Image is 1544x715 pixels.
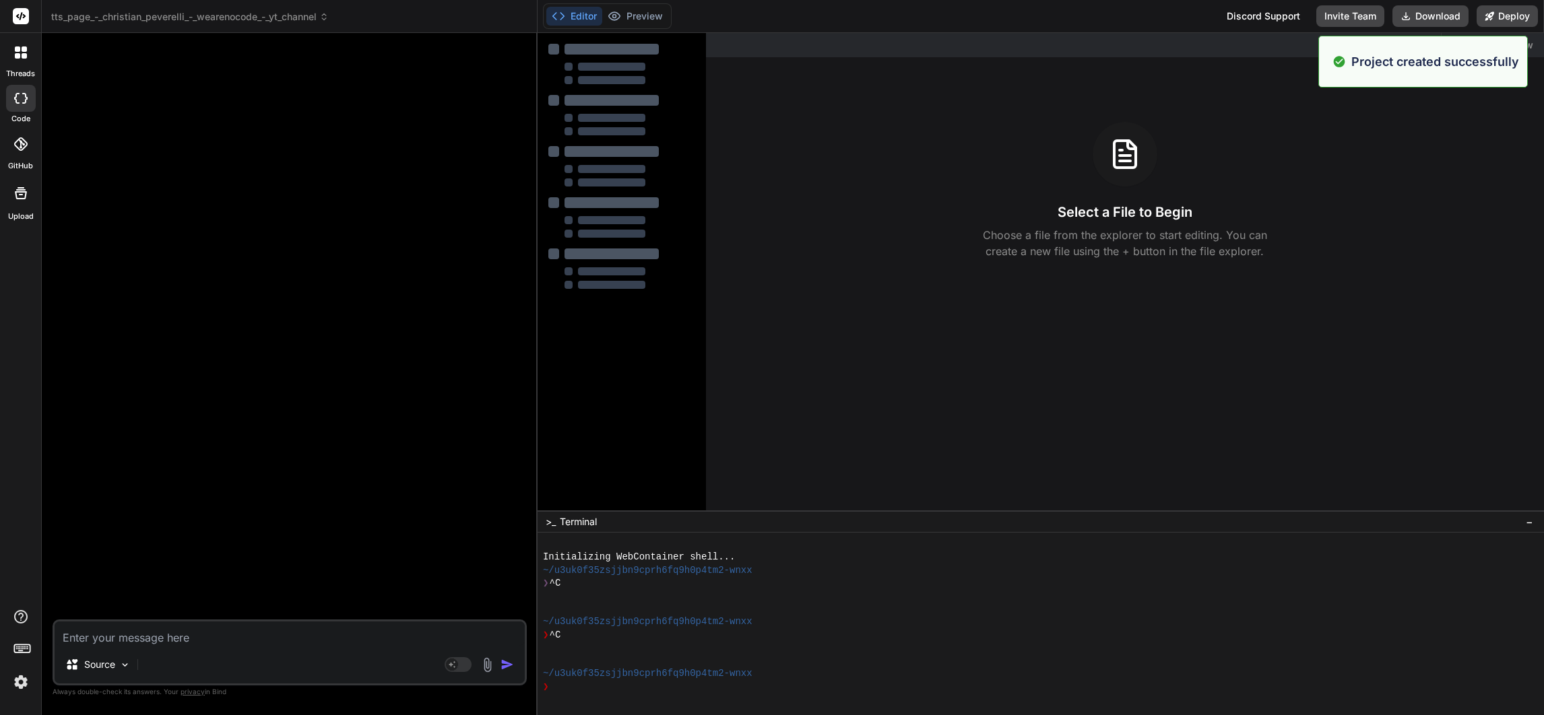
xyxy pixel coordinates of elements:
[119,659,131,671] img: Pick Models
[543,564,752,577] span: ~/u3uk0f35zsjjbn9cprh6fq9h0p4tm2-wnxx
[543,667,752,680] span: ~/u3uk0f35zsjjbn9cprh6fq9h0p4tm2-wnxx
[543,681,550,693] span: ❯
[1332,53,1346,71] img: alert
[974,227,1276,259] p: Choose a file from the explorer to start editing. You can create a new file using the + button in...
[8,211,34,222] label: Upload
[501,658,514,671] img: icon
[53,685,527,698] p: Always double-check its answers. Your in Bind
[546,515,556,529] span: >_
[543,615,752,628] span: ~/u3uk0f35zsjjbn9cprh6fq9h0p4tm2-wnxx
[6,68,35,79] label: threads
[480,657,495,673] img: attachment
[550,577,561,590] span: ^C
[1058,203,1192,222] h3: Select a File to Begin
[1526,515,1533,529] span: −
[1392,5,1469,27] button: Download
[1477,5,1538,27] button: Deploy
[181,687,205,695] span: privacy
[9,671,32,693] img: settings
[84,658,115,671] p: Source
[546,7,602,26] button: Editor
[1351,53,1519,71] p: Project created successfully
[543,629,550,642] span: ❯
[550,629,561,642] span: ^C
[1523,511,1536,533] button: −
[602,7,668,26] button: Preview
[1219,5,1308,27] div: Discord Support
[1316,5,1384,27] button: Invite Team
[11,113,30,125] label: code
[560,515,597,529] span: Terminal
[51,10,329,24] span: tts_page_-_christian_peverelli_-_wearenocode_-_yt_channel
[8,160,33,172] label: GitHub
[543,551,736,564] span: Initializing WebContainer shell...
[543,577,550,590] span: ❯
